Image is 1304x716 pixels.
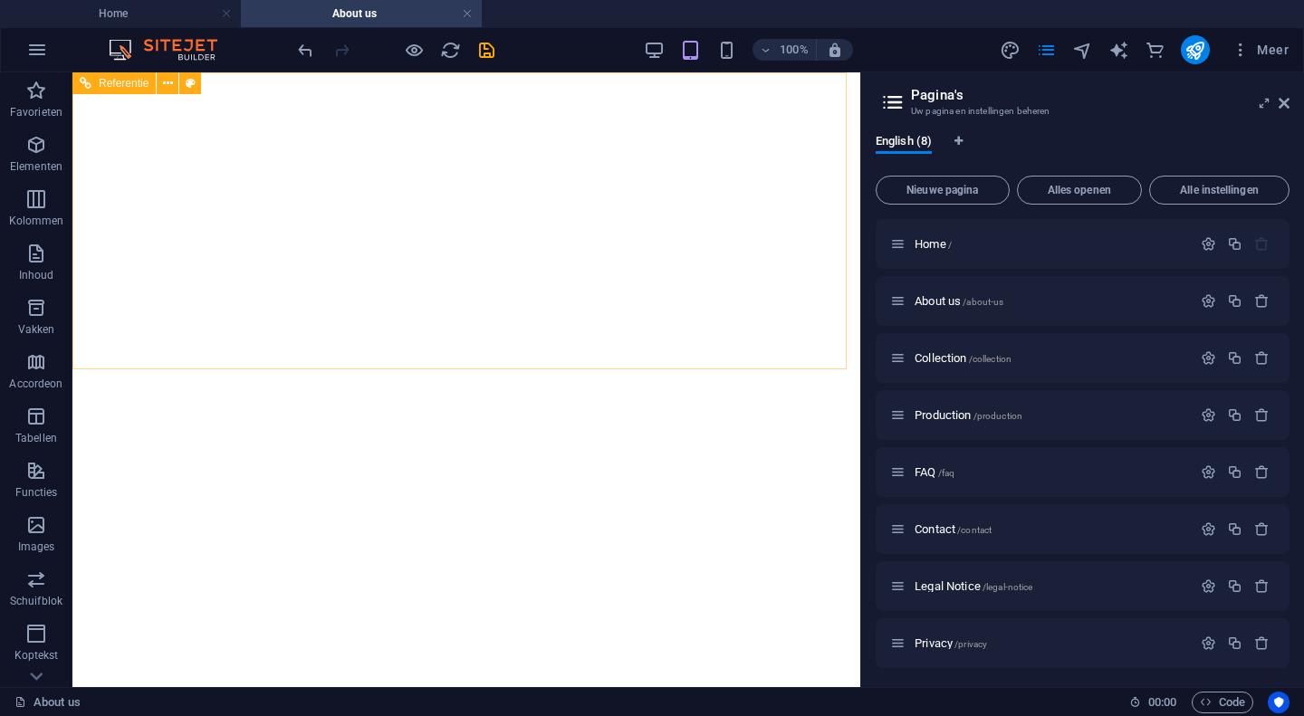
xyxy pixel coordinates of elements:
[911,103,1253,119] h3: Uw pagina en instellingen beheren
[915,465,954,479] span: FAQ
[439,39,461,61] button: reload
[18,322,55,337] p: Vakken
[876,134,1290,168] div: Taal-tabbladen
[294,39,316,61] button: undo
[1192,692,1253,713] button: Code
[909,295,1192,307] div: About us/about-us
[827,42,843,58] i: Stel bij het wijzigen van de grootte van de weergegeven website automatisch het juist zoomniveau ...
[884,185,1002,196] span: Nieuwe pagina
[295,40,316,61] i: Ongedaan maken: Text wijzigen (Ctrl+Z)
[909,466,1192,478] div: FAQ/faq
[99,78,149,89] span: Referentie
[403,39,425,61] button: Klik hier om de voorbeeldmodus te verlaten en verder te gaan met bewerken
[876,176,1010,205] button: Nieuwe pagina
[1200,692,1245,713] span: Code
[440,40,461,61] i: Pagina opnieuw laden
[1227,350,1242,366] div: Dupliceren
[475,39,497,61] button: save
[957,525,992,535] span: /contact
[915,294,1003,308] span: Klik om pagina te openen
[1227,236,1242,252] div: Dupliceren
[1129,692,1177,713] h6: Sessietijd
[915,408,1022,422] span: Production
[1000,40,1021,61] i: Design (Ctrl+Alt+Y)
[909,238,1192,250] div: Home/
[938,468,955,478] span: /faq
[104,39,240,61] img: Editor Logo
[1254,236,1270,252] div: De startpagina kan niet worden verwijderd
[1161,695,1164,709] span: :
[780,39,809,61] h6: 100%
[1201,293,1216,309] div: Instellingen
[1149,176,1290,205] button: Alle instellingen
[948,240,952,250] span: /
[1254,635,1270,651] div: Verwijderen
[1072,40,1093,61] i: Navigator
[1227,521,1242,537] div: Dupliceren
[753,39,817,61] button: 100%
[1000,39,1021,61] button: design
[1232,41,1289,59] span: Meer
[241,4,482,24] h4: About us
[876,130,932,156] span: English (8)
[909,409,1192,421] div: Production/production
[1254,521,1270,537] div: Verwijderen
[915,579,1032,593] span: Klik om pagina te openen
[1201,350,1216,366] div: Instellingen
[1224,35,1296,64] button: Meer
[909,352,1192,364] div: Collection/collection
[1201,521,1216,537] div: Instellingen
[954,639,987,649] span: /privacy
[969,354,1012,364] span: /collection
[1254,350,1270,366] div: Verwijderen
[909,580,1192,592] div: Legal Notice/legal-notice
[983,582,1033,592] span: /legal-notice
[1036,40,1057,61] i: Pagina's (Ctrl+Alt+S)
[1108,40,1129,61] i: AI Writer
[476,40,497,61] i: Opslaan (Ctrl+S)
[18,539,55,554] p: Images
[1268,692,1290,713] button: Usercentrics
[973,411,1023,421] span: /production
[1227,293,1242,309] div: Dupliceren
[1157,185,1281,196] span: Alle instellingen
[909,523,1192,535] div: Contact/contact
[14,648,59,663] p: Koptekst
[1145,39,1166,61] button: commerce
[1036,39,1058,61] button: pages
[15,485,58,500] p: Functies
[1017,176,1142,205] button: Alles openen
[1201,407,1216,423] div: Instellingen
[9,214,64,228] p: Kolommen
[915,636,987,650] span: Klik om pagina te openen
[9,377,62,391] p: Accordeon
[1227,464,1242,480] div: Dupliceren
[1201,635,1216,651] div: Instellingen
[915,522,992,536] span: Klik om pagina te openen
[14,692,81,713] a: Klik om selectie op te heffen, dubbelklik om Pagina's te open
[1025,185,1134,196] span: Alles openen
[1181,35,1210,64] button: publish
[1201,464,1216,480] div: Instellingen
[1072,39,1094,61] button: navigator
[1227,578,1242,594] div: Dupliceren
[911,87,1290,103] h2: Pagina's
[1201,236,1216,252] div: Instellingen
[909,637,1192,649] div: Privacy/privacy
[1254,407,1270,423] div: Verwijderen
[1254,464,1270,480] div: Verwijderen
[10,594,62,608] p: Schuifblok
[19,268,54,282] p: Inhoud
[915,237,952,251] span: Home
[1227,407,1242,423] div: Dupliceren
[15,431,57,445] p: Tabellen
[1108,39,1130,61] button: text_generator
[1254,578,1270,594] div: Verwijderen
[10,159,62,174] p: Elementen
[915,351,1012,365] span: Collection
[10,105,62,119] p: Favorieten
[963,297,1003,307] span: /about-us
[1227,635,1242,651] div: Dupliceren
[1148,692,1176,713] span: 00 00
